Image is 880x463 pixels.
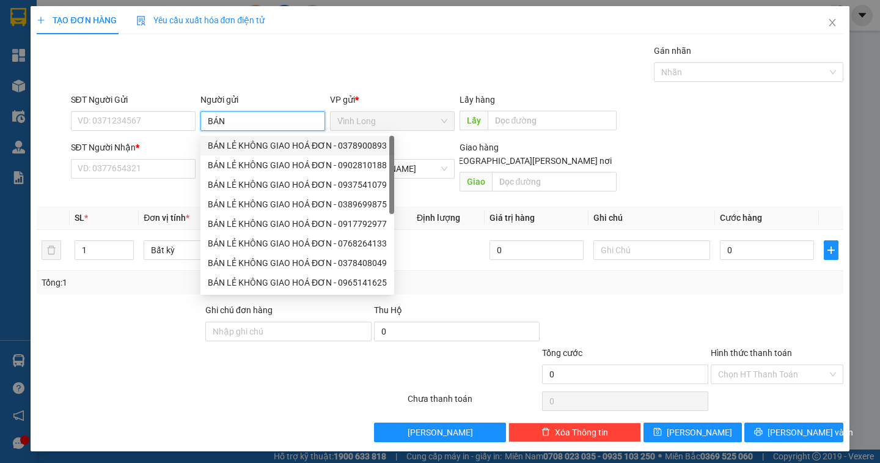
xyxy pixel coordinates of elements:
[541,428,550,437] span: delete
[75,213,84,223] span: SL
[460,111,488,130] span: Lấy
[653,428,662,437] span: save
[71,141,196,154] div: SĐT Người Nhận
[208,139,387,152] div: BÁN LẺ KHÔNG GIAO HOÁ ĐƠN - 0378900893
[824,245,838,255] span: plus
[720,213,762,223] span: Cước hàng
[744,423,843,442] button: printer[PERSON_NAME] và In
[542,348,582,358] span: Tổng cước
[208,276,387,289] div: BÁN LẺ KHÔNG GIAO HOÁ ĐƠN - 0965141625
[208,256,387,270] div: BÁN LẺ KHÔNG GIAO HOÁ ĐƠN - 0378408049
[768,426,853,439] span: [PERSON_NAME] và In
[667,426,732,439] span: [PERSON_NAME]
[445,154,617,168] span: [GEOGRAPHIC_DATA][PERSON_NAME] nơi
[490,240,584,260] input: 0
[490,213,535,223] span: Giá trị hàng
[460,143,499,152] span: Giao hàng
[205,305,273,315] label: Ghi chú đơn hàng
[406,392,541,413] div: Chưa thanh toán
[136,16,146,26] img: icon
[200,175,394,194] div: BÁN LẺ KHÔNG GIAO HOÁ ĐƠN - 0937541079
[488,111,617,130] input: Dọc đường
[200,136,394,155] div: BÁN LẺ KHÔNG GIAO HOÁ ĐƠN - 0378900893
[208,217,387,231] div: BÁN LẺ KHÔNG GIAO HOÁ ĐƠN - 0917792977
[71,93,196,106] div: SĐT Người Gửi
[492,172,617,191] input: Dọc đường
[337,112,447,130] span: Vĩnh Long
[200,93,325,106] div: Người gửi
[200,194,394,214] div: BÁN LẺ KHÔNG GIAO HOÁ ĐƠN - 0389699875
[208,237,387,250] div: BÁN LẺ KHÔNG GIAO HOÁ ĐƠN - 0768264133
[754,428,763,437] span: printer
[37,15,116,25] span: TẠO ĐƠN HÀNG
[643,423,742,442] button: save[PERSON_NAME]
[815,6,849,40] button: Close
[42,240,61,260] button: delete
[208,198,387,211] div: BÁN LẺ KHÔNG GIAO HOÁ ĐƠN - 0389699875
[200,234,394,253] div: BÁN LẺ KHÔNG GIAO HOÁ ĐƠN - 0768264133
[417,213,460,223] span: Định lượng
[37,16,45,24] span: plus
[42,276,340,289] div: Tổng: 1
[374,305,402,315] span: Thu Hộ
[654,46,691,56] label: Gán nhãn
[136,15,265,25] span: Yêu cầu xuất hóa đơn điện tử
[555,426,608,439] span: Xóa Thông tin
[408,426,473,439] span: [PERSON_NAME]
[151,241,253,259] span: Bất kỳ
[460,95,495,105] span: Lấy hàng
[711,348,792,358] label: Hình thức thanh toán
[588,206,715,230] th: Ghi chú
[824,240,838,260] button: plus
[200,214,394,234] div: BÁN LẺ KHÔNG GIAO HOÁ ĐƠN - 0917792977
[200,273,394,292] div: BÁN LẺ KHÔNG GIAO HOÁ ĐƠN - 0965141625
[330,93,455,106] div: VP gửi
[205,322,372,341] input: Ghi chú đơn hàng
[374,423,507,442] button: [PERSON_NAME]
[200,253,394,273] div: BÁN LẺ KHÔNG GIAO HOÁ ĐƠN - 0378408049
[208,178,387,191] div: BÁN LẺ KHÔNG GIAO HOÁ ĐƠN - 0937541079
[827,18,837,28] span: close
[593,240,710,260] input: Ghi Chú
[144,213,189,223] span: Đơn vị tính
[460,172,492,191] span: Giao
[200,155,394,175] div: BÁN LẺ KHÔNG GIAO HOÁ ĐƠN - 0902810188
[208,158,387,172] div: BÁN LẺ KHÔNG GIAO HOÁ ĐƠN - 0902810188
[508,423,641,442] button: deleteXóa Thông tin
